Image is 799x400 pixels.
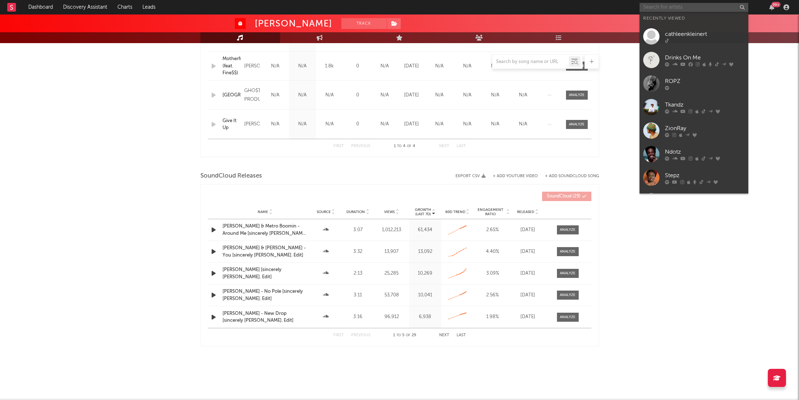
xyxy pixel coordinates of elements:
[513,313,542,321] div: [DATE]
[455,121,479,128] div: N/A
[333,144,344,148] button: First
[406,334,410,337] span: of
[344,226,373,234] div: 3:07
[511,121,535,128] div: N/A
[665,30,745,38] div: cathleenkleinert
[344,313,373,321] div: 3:16
[415,212,431,216] p: (Last 7d)
[317,210,331,214] span: Source
[513,292,542,299] div: [DATE]
[200,172,262,180] span: SoundCloud Releases
[665,171,745,180] div: Stepz
[291,121,314,128] div: N/A
[486,174,538,178] div: + Add YouTube Video
[222,245,308,259] a: [PERSON_NAME] & [PERSON_NAME] - You [sincerely [PERSON_NAME]. Edit]
[385,142,425,151] div: 1 4 4
[222,288,308,302] a: [PERSON_NAME] - No Pole [sincerely [PERSON_NAME]. Edit]
[475,248,510,255] div: 4.40 %
[475,208,505,216] span: Engagement Ratio
[475,226,510,234] div: 2.65 %
[346,210,365,214] span: Duration
[643,14,745,23] div: Recently Viewed
[222,310,308,324] a: [PERSON_NAME] - New Drop [sincerely [PERSON_NAME]. Edit]
[457,333,466,337] button: Last
[513,248,542,255] div: [DATE]
[222,117,241,132] a: Give It Up
[411,270,440,277] div: 10,269
[665,77,745,86] div: ROPZ
[385,331,425,340] div: 1 5 29
[640,142,748,166] a: Ndotz
[457,144,466,148] button: Last
[263,121,287,128] div: N/A
[483,121,507,128] div: N/A
[475,270,510,277] div: 3.09 %
[665,147,745,156] div: Ndotz
[399,92,424,99] div: [DATE]
[376,292,407,299] div: 53,708
[513,226,542,234] div: [DATE]
[640,119,748,142] a: ZionRay
[222,266,308,280] div: [PERSON_NAME] [sincerely [PERSON_NAME]. Edit]
[640,3,748,12] input: Search for artists
[384,210,395,214] span: Views
[411,313,440,321] div: 6,938
[411,248,440,255] div: 13,092
[665,100,745,109] div: Tkandz
[545,174,599,178] button: + Add SoundCloud Song
[376,248,407,255] div: 13,907
[376,270,407,277] div: 25,285
[376,313,407,321] div: 96,912
[341,18,387,29] button: Track
[396,334,401,337] span: to
[427,121,451,128] div: N/A
[351,144,370,148] button: Previous
[547,194,580,199] span: ( 29 )
[511,92,535,99] div: N/A
[244,87,259,104] div: GHO$TBOY PRODUCTIONS
[483,92,507,99] div: N/A
[291,92,314,99] div: N/A
[374,121,396,128] div: N/A
[445,210,465,214] span: 60D Trend
[771,2,781,7] div: 99 +
[351,333,370,337] button: Previous
[344,270,373,277] div: 2:13
[517,210,534,214] span: Released
[255,18,332,29] div: [PERSON_NAME]
[513,270,542,277] div: [DATE]
[222,223,308,237] a: [PERSON_NAME] & Metro Boomin - Around Me [sincerely [PERSON_NAME]. Edit]
[455,92,479,99] div: N/A
[665,53,745,62] div: Drinks On Me
[439,333,449,337] button: Next
[492,59,569,65] input: Search by song name or URL
[222,92,241,99] a: [GEOGRAPHIC_DATA]
[640,25,748,48] a: cathleenkleinert
[640,95,748,119] a: Tkandz
[397,145,401,148] span: to
[345,92,370,99] div: 0
[345,121,370,128] div: 0
[374,92,396,99] div: N/A
[427,92,451,99] div: N/A
[244,120,259,129] div: [PERSON_NAME]
[542,192,591,201] button: SoundCloud(29)
[318,121,341,128] div: N/A
[411,292,440,299] div: 10,041
[538,174,599,178] button: + Add SoundCloud Song
[407,145,411,148] span: of
[640,72,748,95] a: ROPZ
[439,144,449,148] button: Next
[399,121,424,128] div: [DATE]
[258,210,268,214] span: Name
[344,248,373,255] div: 3:32
[640,189,748,213] a: [DOMAIN_NAME]
[475,292,510,299] div: 2.56 %
[376,226,407,234] div: 1,012,213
